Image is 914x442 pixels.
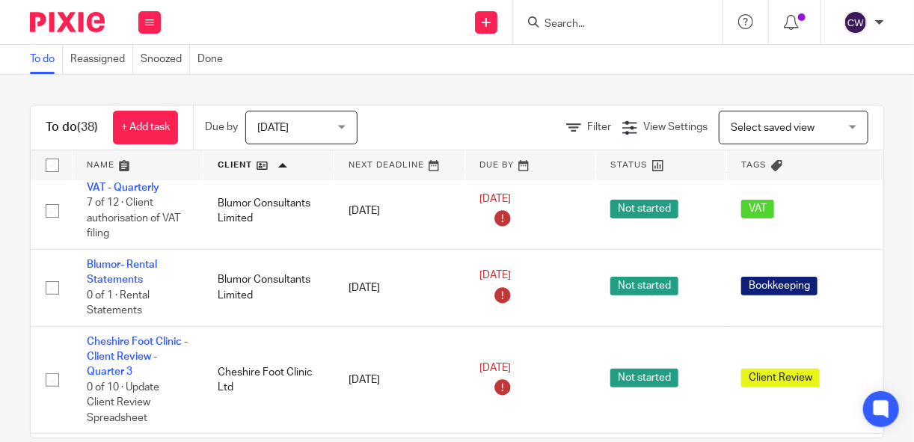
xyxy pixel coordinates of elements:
span: 0 of 10 · Update Client Review Spreadsheet [87,382,159,423]
span: [DATE] [479,363,511,373]
span: Not started [610,200,678,218]
span: Bookkeeping [741,277,818,295]
a: Reassigned [70,45,133,74]
span: (38) [77,121,98,133]
td: Cheshire Foot Clinic Ltd [203,326,334,434]
td: [DATE] [334,249,464,326]
span: View Settings [643,122,708,132]
span: Tags [742,161,767,169]
a: To do [30,45,63,74]
img: Pixie [30,12,105,32]
a: Cheshire Foot Clinic - Client Review - Quarter 3 [87,337,188,378]
a: VAT - Quarterly [87,182,159,193]
a: + Add task [113,111,178,144]
img: svg%3E [844,10,868,34]
span: Filter [587,122,611,132]
td: [DATE] [334,172,464,249]
span: Client Review [741,369,820,387]
a: Snoozed [141,45,190,74]
span: [DATE] [479,271,511,281]
span: Select saved view [731,123,815,133]
span: VAT [741,200,774,218]
span: 7 of 12 · Client authorisation of VAT filing [87,197,180,239]
span: Not started [610,277,678,295]
td: [DATE] [334,326,464,434]
td: Blumor Consultants Limited [203,172,334,249]
p: Due by [205,120,238,135]
a: Done [197,45,230,74]
input: Search [543,18,678,31]
h1: To do [46,120,98,135]
span: [DATE] [479,194,511,204]
span: Not started [610,369,678,387]
span: 0 of 1 · Rental Statements [87,290,150,316]
a: Blumor- Rental Statements [87,260,157,285]
span: [DATE] [257,123,289,133]
td: Blumor Consultants Limited [203,249,334,326]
